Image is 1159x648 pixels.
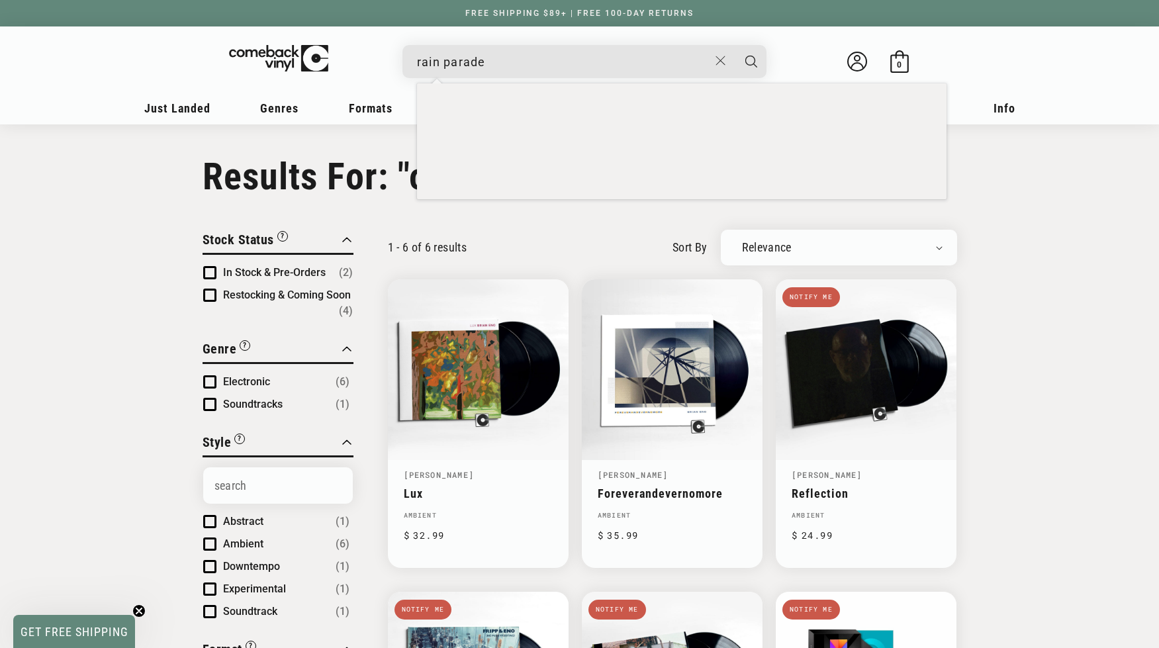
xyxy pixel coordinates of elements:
span: Info [994,101,1015,115]
a: FREE SHIPPING $89+ | FREE 100-DAY RETURNS [452,9,707,18]
span: Soundtracks [223,398,283,410]
button: Filter by Genre [203,339,251,362]
button: Filter by Style [203,432,246,455]
a: [PERSON_NAME] [598,469,669,480]
input: When autocomplete results are available use up and down arrows to review and enter to select [417,48,709,75]
span: Restocking & Coming Soon [223,289,351,301]
a: Lux [404,486,553,500]
span: Number of products: (6) [336,536,349,552]
p: 1 - 6 of 6 results [388,240,467,254]
a: Foreverandevernomore [598,486,747,500]
span: Number of products: (6) [336,374,349,390]
button: Filter by Stock Status [203,230,288,253]
span: Number of products: (1) [336,581,349,597]
span: Genre [203,341,237,357]
label: sort by [672,238,708,256]
span: Just Landed [144,101,210,115]
span: Downtempo [223,560,280,573]
a: [PERSON_NAME] [404,469,475,480]
span: Electronic [223,375,270,388]
button: Close teaser [132,604,146,618]
div: GET FREE SHIPPINGClose teaser [13,615,135,648]
span: Soundtrack [223,605,277,618]
span: Genres [260,101,299,115]
span: GET FREE SHIPPING [21,625,128,639]
span: Formats [349,101,393,115]
span: Number of products: (2) [339,265,353,281]
h1: Results For: "opal" [203,155,957,199]
span: Ambient [223,537,263,550]
span: Number of products: (4) [339,303,353,319]
span: 0 [897,60,902,69]
span: Number of products: (1) [336,396,349,412]
span: In Stock & Pre-Orders [223,266,326,279]
span: Number of products: (1) [336,559,349,575]
span: Abstract [223,515,263,528]
button: Close [708,46,733,75]
span: Number of products: (1) [336,514,349,530]
span: Number of products: (1) [336,604,349,620]
span: Stock Status [203,232,274,248]
span: Style [203,434,232,450]
button: Search [735,45,768,78]
input: Search Options [203,467,353,504]
a: Reflection [792,486,941,500]
div: Search [402,45,766,78]
a: [PERSON_NAME] [792,469,862,480]
span: Experimental [223,582,286,595]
